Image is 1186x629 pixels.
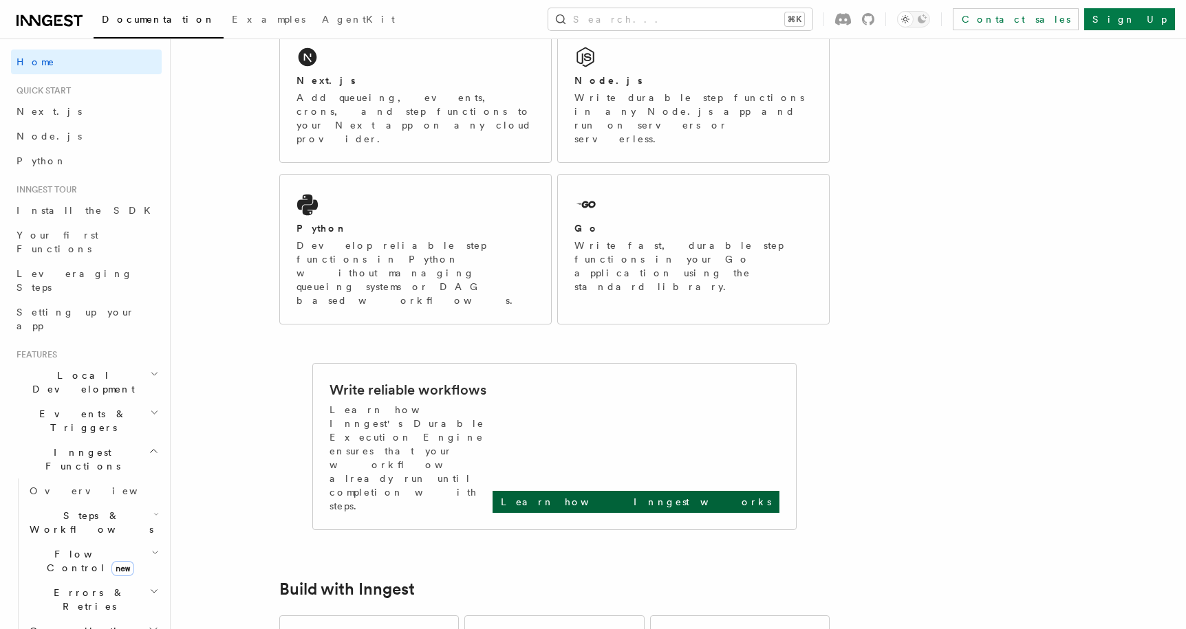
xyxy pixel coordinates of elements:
a: Leveraging Steps [11,261,162,300]
h2: Write reliable workflows [330,380,486,399]
p: Learn how Inngest's Durable Execution Engine ensures that your workflow already run until complet... [330,403,493,513]
span: Errors & Retries [24,586,149,613]
a: Your first Functions [11,223,162,261]
span: Your first Functions [17,230,98,254]
span: Overview [30,485,171,496]
button: Search...⌘K [548,8,812,30]
a: AgentKit [314,4,403,37]
button: Toggle dark mode [897,11,930,27]
a: Next.jsAdd queueing, events, crons, and step functions to your Next app on any cloud provider. [279,26,552,163]
a: Install the SDK [11,198,162,223]
span: Python [17,155,67,166]
p: Write durable step functions in any Node.js app and run on servers or serverless. [574,91,812,146]
span: Node.js [17,131,82,142]
span: Features [11,349,57,360]
h2: Python [296,221,347,235]
button: Inngest Functions [11,440,162,478]
span: Examples [232,14,305,25]
a: Node.js [11,124,162,148]
p: Write fast, durable step functions in your Go application using the standard library. [574,239,812,294]
span: Documentation [102,14,215,25]
span: Home [17,55,55,69]
a: Overview [24,478,162,503]
a: Python [11,148,162,173]
h2: Node.js [574,74,643,87]
kbd: ⌘K [785,12,804,26]
span: Local Development [11,368,150,396]
a: Next.js [11,99,162,124]
button: Steps & Workflows [24,503,162,542]
span: Events & Triggers [11,407,150,434]
p: Develop reliable step functions in Python without managing queueing systems or DAG based workflows. [296,239,535,307]
button: Local Development [11,363,162,401]
span: Setting up your app [17,307,135,331]
span: Inngest tour [11,184,77,195]
a: Sign Up [1084,8,1175,30]
button: Flow Controlnew [24,542,162,580]
span: Next.js [17,106,82,117]
span: new [111,561,134,576]
span: Leveraging Steps [17,268,133,293]
button: Events & Triggers [11,401,162,440]
a: Learn how Inngest works [493,491,779,513]
a: Documentation [94,4,224,38]
a: Setting up your app [11,300,162,338]
button: Errors & Retries [24,580,162,619]
span: Quick start [11,85,71,96]
span: AgentKit [322,14,395,25]
span: Install the SDK [17,205,159,216]
a: PythonDevelop reliable step functions in Python without managing queueing systems or DAG based wo... [279,174,552,324]
h2: Go [574,221,599,235]
a: Node.jsWrite durable step functions in any Node.js app and run on servers or serverless. [557,26,830,163]
a: Contact sales [953,8,1079,30]
a: GoWrite fast, durable step functions in your Go application using the standard library. [557,174,830,324]
a: Build with Inngest [279,580,415,599]
p: Add queueing, events, crons, and step functions to your Next app on any cloud provider. [296,91,535,146]
p: Learn how Inngest works [501,495,771,509]
span: Steps & Workflows [24,509,153,536]
span: Inngest Functions [11,445,149,473]
h2: Next.js [296,74,356,87]
a: Examples [224,4,314,37]
span: Flow Control [24,547,151,575]
a: Home [11,49,162,74]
